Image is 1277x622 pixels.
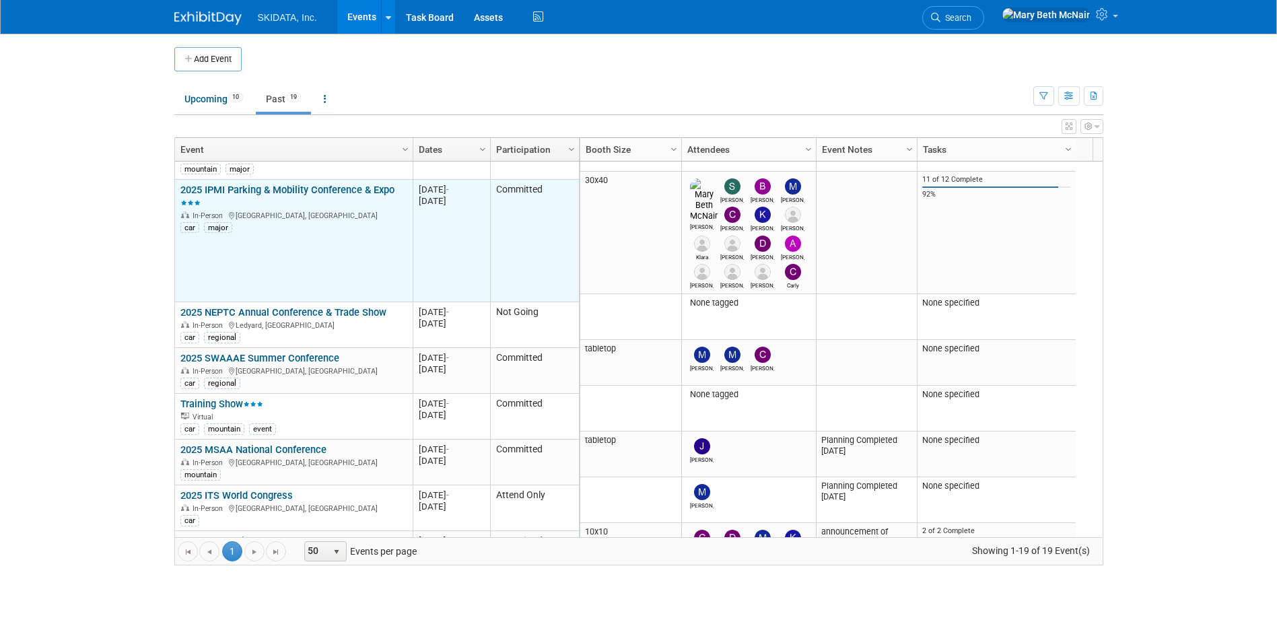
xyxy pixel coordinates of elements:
[580,523,681,617] td: 10x10
[690,221,714,230] div: Mary Beth McNair
[781,195,804,203] div: Malloy Pohrer
[580,340,681,386] td: tabletop
[204,547,215,557] span: Go to the previous page
[419,455,484,466] div: [DATE]
[755,178,771,195] img: Brenda Shively
[816,523,917,617] td: announcement of partnership with Pay by Phone ([PERSON_NAME] post, etc)
[490,485,579,531] td: Attend Only
[666,138,681,158] a: Column Settings
[751,280,774,289] div: John Mayambi
[580,431,681,477] td: tabletop
[181,211,189,218] img: In-Person Event
[724,530,740,546] img: Damon Kessler
[181,504,189,511] img: In-Person Event
[193,458,227,467] span: In-Person
[419,501,484,512] div: [DATE]
[724,347,740,363] img: Maxwell Corotis
[249,547,260,557] span: Go to the next page
[720,223,744,232] div: Christopher Archer
[724,207,740,223] img: Christopher Archer
[180,222,199,233] div: car
[446,184,449,195] span: -
[755,236,771,252] img: Damon Kessler
[690,500,714,509] div: Malloy Pohrer
[174,11,242,25] img: ExhibitDay
[694,438,710,454] img: John Keefe
[755,264,771,280] img: John Mayambi
[180,398,263,410] a: Training Show
[490,348,579,394] td: Committed
[180,489,293,502] a: 2025 ITS World Congress
[959,541,1102,560] span: Showing 1-19 of 19 Event(s)
[180,306,386,318] a: 2025 NEPTC Annual Conference & Trade Show
[419,195,484,207] div: [DATE]
[755,347,771,363] img: Christopher Archer
[922,526,1070,536] div: 2 of 2 Complete
[228,92,243,102] span: 10
[180,423,199,434] div: car
[419,535,484,547] div: [DATE]
[180,138,404,161] a: Event
[785,264,801,280] img: Carly Jansen
[668,144,679,155] span: Column Settings
[801,138,816,158] a: Column Settings
[902,138,917,158] a: Column Settings
[419,444,484,455] div: [DATE]
[1063,144,1074,155] span: Column Settings
[687,389,810,400] div: None tagged
[174,47,242,71] button: Add Event
[690,363,714,372] div: Malloy Pohrer
[922,298,1070,308] div: None specified
[720,195,744,203] div: Stefan Perner
[419,409,484,421] div: [DATE]
[720,363,744,372] div: Maxwell Corotis
[249,423,276,434] div: event
[178,541,198,561] a: Go to the first page
[180,184,394,209] a: 2025 IPMI Parking & Mobility Conference & Expo
[419,318,484,329] div: [DATE]
[446,444,449,454] span: -
[564,138,579,158] a: Column Settings
[193,413,217,421] span: Virtual
[258,12,317,23] span: SKIDATA, Inc.
[446,353,449,363] span: -
[694,236,710,252] img: Klara Svejdova
[477,144,488,155] span: Column Settings
[419,364,484,375] div: [DATE]
[204,423,244,434] div: mountain
[446,307,449,317] span: -
[446,399,449,409] span: -
[398,138,413,158] a: Column Settings
[904,144,915,155] span: Column Settings
[922,175,1070,184] div: 11 of 12 Complete
[180,332,199,343] div: car
[244,541,265,561] a: Go to the next page
[785,178,801,195] img: Malloy Pohrer
[266,541,286,561] a: Go to the last page
[940,13,971,23] span: Search
[720,252,744,261] div: Thomas Puhringer
[724,236,740,252] img: Thomas Puhringer
[586,138,672,161] a: Booth Size
[490,302,579,348] td: Not Going
[271,547,281,557] span: Go to the last page
[180,378,199,388] div: car
[694,484,710,500] img: Malloy Pohrer
[475,138,490,158] a: Column Settings
[690,178,718,221] img: Mary Beth McNair
[490,394,579,440] td: Committed
[781,223,804,232] div: Dave Luken
[1061,138,1076,158] a: Column Settings
[256,86,311,112] a: Past19
[496,138,570,161] a: Participation
[781,252,804,261] div: Andy Hennessey
[193,211,227,220] span: In-Person
[222,541,242,561] span: 1
[446,490,449,500] span: -
[1002,7,1091,22] img: Mary Beth McNair
[687,298,810,308] div: None tagged
[180,469,221,480] div: mountain
[694,347,710,363] img: Malloy Pohrer
[419,138,481,161] a: Dates
[446,536,449,546] span: -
